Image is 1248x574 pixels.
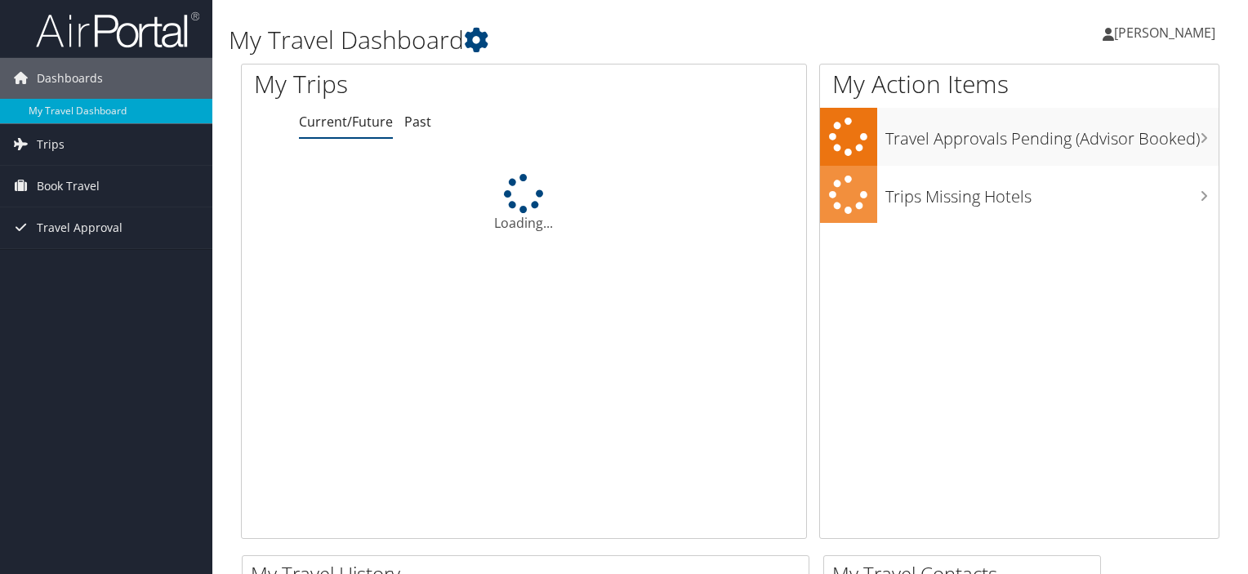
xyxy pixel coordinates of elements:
[1103,8,1232,57] a: [PERSON_NAME]
[299,113,393,131] a: Current/Future
[820,166,1219,224] a: Trips Missing Hotels
[254,67,559,101] h1: My Trips
[1114,24,1215,42] span: [PERSON_NAME]
[242,174,806,233] div: Loading...
[37,166,100,207] span: Book Travel
[885,177,1219,208] h3: Trips Missing Hotels
[37,124,65,165] span: Trips
[36,11,199,49] img: airportal-logo.png
[820,108,1219,166] a: Travel Approvals Pending (Advisor Booked)
[37,207,123,248] span: Travel Approval
[820,67,1219,101] h1: My Action Items
[229,23,898,57] h1: My Travel Dashboard
[885,119,1219,150] h3: Travel Approvals Pending (Advisor Booked)
[404,113,431,131] a: Past
[37,58,103,99] span: Dashboards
